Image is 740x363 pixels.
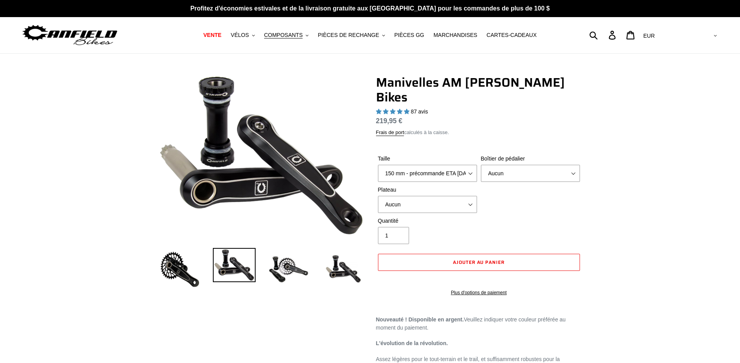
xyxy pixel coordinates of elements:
[378,289,580,296] a: Plus d'options de paiement
[200,30,226,40] a: VENTE
[322,248,364,291] img: Charger l'image dans la visionneuse de galerie, CANFIELD-AM_DH-CRANKS
[227,30,259,40] button: VÉLOS
[314,30,389,40] button: PIÈCES DE RECHANGE
[21,23,118,47] img: Vélos Canfield
[264,32,303,38] font: COMPOSANTS
[451,290,507,295] font: Plus d'options de paiement
[213,248,256,282] img: Charger l'image dans la visionneuse de galerie, Canfield Cranks
[158,248,201,291] img: Charger l'image dans la visionneuse de galerie, manivelles Canfield Bikes AM
[378,187,396,193] font: Plateau
[378,218,399,224] font: Quantité
[404,129,449,135] font: calculés à la caisse.
[394,32,424,38] font: PIÈCES GG
[378,254,580,271] button: Ajouter au panier
[376,108,411,115] span: 4,97 étoiles
[434,32,477,38] font: MARCHANDISES
[260,30,313,40] button: COMPOSANTS
[481,155,525,162] font: Boîtier de pédalier
[378,155,390,162] font: Taille
[483,30,541,40] a: CARTES-CADEAUX
[376,129,404,135] font: Frais de port
[318,32,379,38] font: PIÈCES DE RECHANGE
[204,32,222,38] font: VENTE
[376,316,566,331] font: Veuillez indiquer votre couleur préférée au moment du paiement.
[376,340,448,346] font: L'évolution de la révolution.
[453,258,505,266] font: Ajouter au panier
[376,129,404,136] a: Frais de port
[487,32,537,38] font: CARTES-CADEAUX
[376,316,464,323] font: Nouveauté ! Disponible en argent.
[376,117,402,125] font: 219,95 €
[231,32,249,38] font: VÉLOS
[267,248,310,291] img: Charger l'image dans la visionneuse de galerie, manivelles Canfield Bikes AM
[190,5,550,12] font: Profitez d'économies estivales et de la livraison gratuite aux [GEOGRAPHIC_DATA] pour les command...
[376,73,565,107] font: Manivelles AM [PERSON_NAME] Bikes
[411,108,428,115] font: 87 avis
[594,26,613,44] input: Recherche
[430,30,481,40] a: MARCHANDISES
[390,30,428,40] a: PIÈCES GG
